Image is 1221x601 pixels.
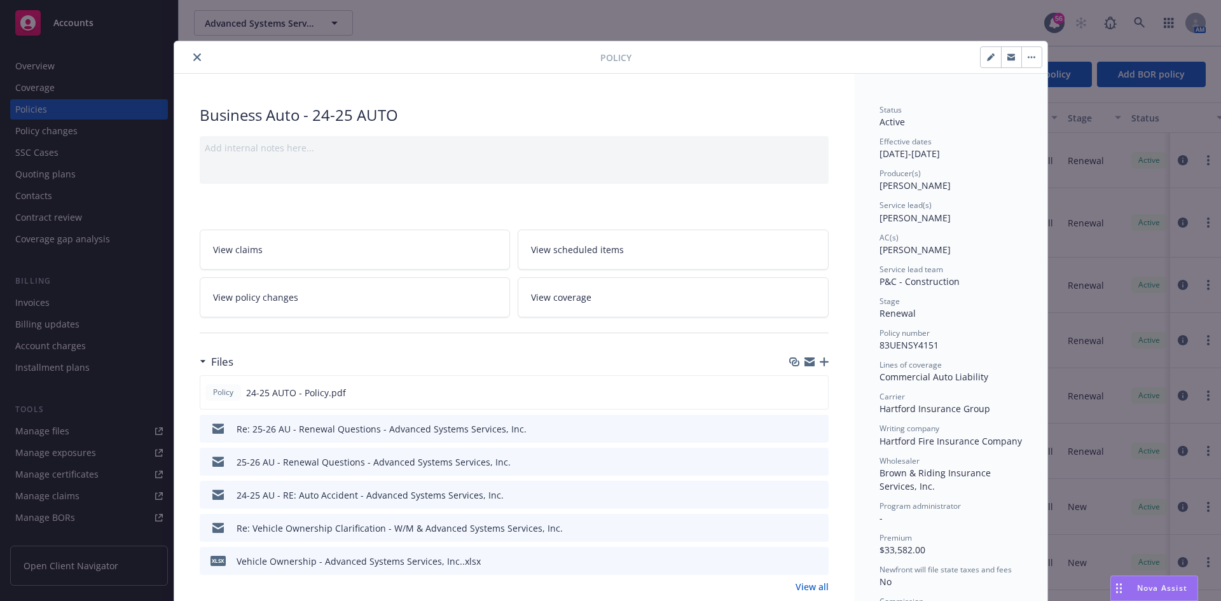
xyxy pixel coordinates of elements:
span: No [880,576,892,588]
a: View claims [200,230,511,270]
span: Effective dates [880,136,932,147]
span: Policy [210,387,236,398]
span: P&C - Construction [880,275,960,287]
div: Business Auto - 24-25 AUTO [200,104,829,126]
button: close [190,50,205,65]
span: Newfront will file state taxes and fees [880,564,1012,575]
div: Add internal notes here... [205,141,824,155]
span: View coverage [531,291,591,304]
span: Wholesaler [880,455,920,466]
span: AC(s) [880,232,899,243]
button: preview file [812,488,824,502]
span: Program administrator [880,501,961,511]
span: Active [880,116,905,128]
h3: Files [211,354,233,370]
a: View scheduled items [518,230,829,270]
div: Drag to move [1111,576,1127,600]
span: Premium [880,532,912,543]
button: download file [792,455,802,469]
span: 24-25 AUTO - Policy.pdf [246,386,346,399]
button: preview file [812,455,824,469]
a: View policy changes [200,277,511,317]
span: Policy [600,51,631,64]
div: Re: 25-26 AU - Renewal Questions - Advanced Systems Services, Inc. [237,422,527,436]
a: View coverage [518,277,829,317]
button: Nova Assist [1110,576,1198,601]
span: Service lead team [880,264,943,275]
div: 24-25 AU - RE: Auto Accident - Advanced Systems Services, Inc. [237,488,504,502]
button: preview file [812,422,824,436]
div: Re: Vehicle Ownership Clarification - W/M & Advanced Systems Services, Inc. [237,522,563,535]
span: View policy changes [213,291,298,304]
span: xlsx [210,556,226,565]
span: Policy number [880,328,930,338]
div: [DATE] - [DATE] [880,136,1022,160]
a: View all [796,580,829,593]
span: Commercial Auto Liability [880,371,988,383]
button: download file [792,555,802,568]
button: download file [792,488,802,502]
span: Status [880,104,902,115]
span: Lines of coverage [880,359,942,370]
span: Nova Assist [1137,583,1187,593]
span: Writing company [880,423,939,434]
span: [PERSON_NAME] [880,212,951,224]
span: Renewal [880,307,916,319]
span: $33,582.00 [880,544,925,556]
span: Hartford Fire Insurance Company [880,435,1022,447]
span: Carrier [880,391,905,402]
span: View scheduled items [531,243,624,256]
button: preview file [812,522,824,535]
div: Vehicle Ownership - Advanced Systems Services, Inc..xlsx [237,555,481,568]
span: [PERSON_NAME] [880,179,951,191]
span: Brown & Riding Insurance Services, Inc. [880,467,993,492]
span: - [880,512,883,524]
button: preview file [812,555,824,568]
button: preview file [811,386,823,399]
div: 25-26 AU - Renewal Questions - Advanced Systems Services, Inc. [237,455,511,469]
span: Stage [880,296,900,307]
span: [PERSON_NAME] [880,244,951,256]
button: download file [791,386,801,399]
button: download file [792,422,802,436]
span: Service lead(s) [880,200,932,211]
span: Producer(s) [880,168,921,179]
button: download file [792,522,802,535]
span: 83UENSY4151 [880,339,939,351]
span: Hartford Insurance Group [880,403,990,415]
span: View claims [213,243,263,256]
div: Files [200,354,233,370]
